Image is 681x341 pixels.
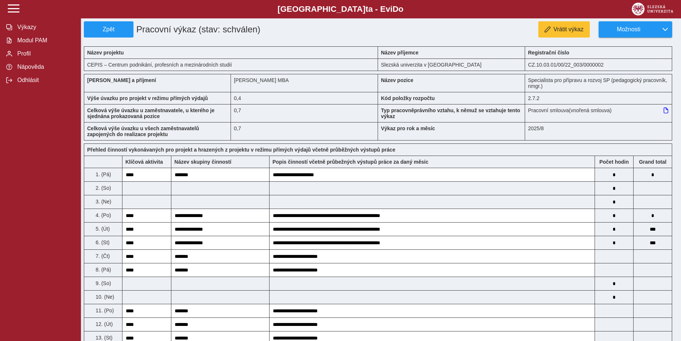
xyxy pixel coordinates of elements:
b: Výše úvazku pro projekt v režimu přímých výdajů [87,95,208,101]
span: 11. (Po) [94,308,114,313]
b: Kód položky rozpočtu [381,95,435,101]
span: Nápověda [15,64,75,70]
span: 7. (Čt) [94,253,110,259]
div: CZ.10.03.01/00/22_003/0000002 [525,58,672,71]
span: 8. (Pá) [94,267,111,273]
div: Slezská univerzita v [GEOGRAPHIC_DATA] [378,58,525,71]
span: 2. (So) [94,185,111,191]
span: Profil [15,50,75,57]
button: Možnosti [599,21,658,38]
b: Název pozice [381,77,413,83]
span: 6. (St) [94,239,110,245]
span: 3. (Ne) [94,199,111,205]
b: Počet hodin [595,159,633,165]
span: 4. (Po) [94,212,111,218]
span: Výkazy [15,24,75,31]
div: [PERSON_NAME] MBA [231,74,378,92]
span: 5. (Út) [94,226,110,232]
span: D [392,4,398,14]
span: 1. (Pá) [94,171,111,177]
b: Popis činností včetně průbežných výstupů práce za daný měsíc [272,159,428,165]
span: 9. (So) [94,280,111,286]
button: Vrátit výkaz [538,21,590,38]
div: 0,7 [231,104,378,122]
span: 10. (Ne) [94,294,114,300]
div: Specialista pro přípravu a rozvoj SP (pedagogický pracovník, nmgr.) [525,74,672,92]
b: Celková výše úvazku u zaměstnavatele, u kterého je sjednána prokazovaná pozice [87,107,214,119]
img: logo_web_su.png [632,3,673,15]
span: 13. (St) [94,335,113,341]
span: Modul PAM [15,37,75,44]
span: o [399,4,404,14]
span: Odhlásit [15,77,75,84]
b: Název příjemce [381,50,418,56]
b: Klíčová aktivita [125,159,163,165]
div: CEPIS – Centrum podnikání, profesních a mezinárodních studií [84,58,378,71]
b: [PERSON_NAME] a příjmení [87,77,156,83]
span: Možnosti [605,26,652,33]
div: 2025/8 [525,122,672,141]
span: 12. (Út) [94,321,113,327]
b: Celková výše úvazku u všech zaměstnavatelů zapojených do realizace projektu [87,125,199,137]
div: Pracovní smlouva (vnořená smlouva) [525,104,672,122]
b: [GEOGRAPHIC_DATA] a - Evi [22,4,659,14]
button: Zpět [84,21,133,38]
span: Vrátit výkaz [553,26,584,33]
b: Výkaz pro rok a měsíc [381,125,435,131]
span: t [366,4,368,14]
b: Suma za den přes všechny výkazy [634,159,672,165]
span: Zpět [87,26,130,33]
div: 0,7 [231,122,378,141]
h1: Pracovní výkaz (stav: schválen) [133,21,332,38]
b: Typ pracovněprávního vztahu, k němuž se vztahuje tento výkaz [381,107,520,119]
b: Název skupiny činností [174,159,231,165]
b: Přehled činností vykonávaných pro projekt a hrazených z projektu v režimu přímých výdajů včetně p... [87,147,395,153]
b: Registrační číslo [528,50,569,56]
div: 3,2 h / den. 16 h / týden. [231,92,378,104]
div: 2.7.2 [525,92,672,104]
b: Název projektu [87,50,124,56]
